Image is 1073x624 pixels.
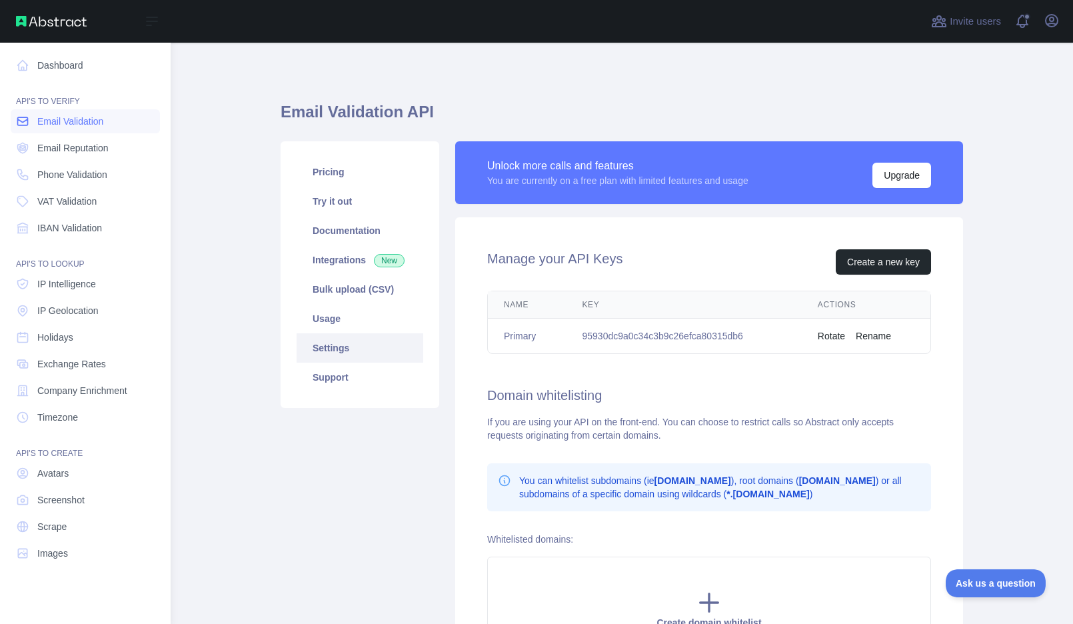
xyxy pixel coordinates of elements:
[16,16,87,27] img: Abstract API
[856,329,891,343] button: Rename
[37,195,97,208] span: VAT Validation
[487,174,748,187] div: You are currently on a free plan with limited features and usage
[11,136,160,160] a: Email Reputation
[37,357,106,371] span: Exchange Rates
[11,488,160,512] a: Screenshot
[11,53,160,77] a: Dashboard
[11,189,160,213] a: VAT Validation
[297,363,423,392] a: Support
[37,467,69,480] span: Avatars
[519,474,920,501] p: You can whitelist subdomains (ie ), root domains ( ) or all subdomains of a specific domain using...
[11,461,160,485] a: Avatars
[37,547,68,560] span: Images
[37,277,96,291] span: IP Intelligence
[37,493,85,507] span: Screenshot
[37,304,99,317] span: IP Geolocation
[281,101,963,133] h1: Email Validation API
[950,14,1001,29] span: Invite users
[297,187,423,216] a: Try it out
[488,319,566,354] td: Primary
[872,163,931,188] button: Upgrade
[37,331,73,344] span: Holidays
[37,384,127,397] span: Company Enrichment
[11,109,160,133] a: Email Validation
[566,319,802,354] td: 95930dc9a0c34c3b9c26efca80315db6
[11,272,160,296] a: IP Intelligence
[37,221,102,235] span: IBAN Validation
[11,515,160,539] a: Scrape
[487,534,573,545] label: Whitelisted domains:
[297,304,423,333] a: Usage
[487,249,622,275] h2: Manage your API Keys
[11,243,160,269] div: API'S TO LOOKUP
[11,216,160,240] a: IBAN Validation
[487,415,931,442] div: If you are using your API on the front-end. You can choose to restrict calls so Abstract only acc...
[297,275,423,304] a: Bulk upload (CSV)
[566,291,802,319] th: Key
[802,291,930,319] th: Actions
[11,163,160,187] a: Phone Validation
[11,379,160,403] a: Company Enrichment
[37,115,103,128] span: Email Validation
[487,158,748,174] div: Unlock more calls and features
[11,541,160,565] a: Images
[11,325,160,349] a: Holidays
[37,520,67,533] span: Scrape
[297,157,423,187] a: Pricing
[818,329,845,343] button: Rotate
[11,352,160,376] a: Exchange Rates
[654,475,731,486] b: [DOMAIN_NAME]
[488,291,566,319] th: Name
[11,405,160,429] a: Timezone
[297,245,423,275] a: Integrations New
[11,432,160,459] div: API'S TO CREATE
[726,489,809,499] b: *.[DOMAIN_NAME]
[374,254,405,267] span: New
[37,141,109,155] span: Email Reputation
[11,80,160,107] div: API'S TO VERIFY
[11,299,160,323] a: IP Geolocation
[836,249,931,275] button: Create a new key
[487,386,931,405] h2: Domain whitelisting
[37,411,78,424] span: Timezone
[946,569,1046,597] iframe: Toggle Customer Support
[297,333,423,363] a: Settings
[799,475,876,486] b: [DOMAIN_NAME]
[297,216,423,245] a: Documentation
[37,168,107,181] span: Phone Validation
[928,11,1004,32] button: Invite users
